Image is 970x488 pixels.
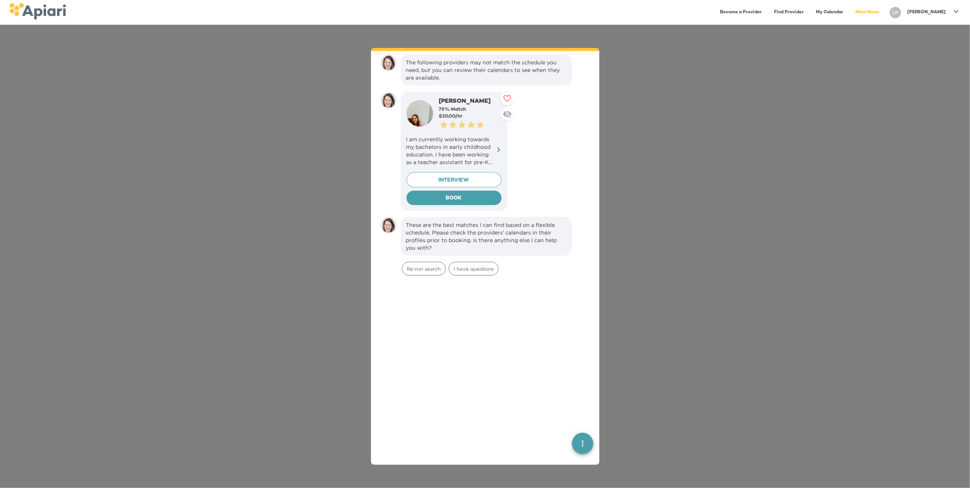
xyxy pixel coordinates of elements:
img: logo [9,3,66,19]
div: LK [890,7,901,18]
div: The following providers may not match the schedule you need, but you can review their calendars t... [406,59,567,81]
img: amy.37686e0395c82528988e.png [380,54,397,71]
span: Re-run search [402,265,445,273]
button: quick menu [572,433,593,454]
a: Become a Provider [715,5,766,20]
span: I have questions [449,265,498,273]
a: Main Menu [851,5,884,20]
p: I am currently working towards my bachelors in early childhood education. I have been working as ... [406,136,502,166]
button: Like [500,92,514,105]
a: My Calendar [811,5,848,20]
img: amy.37686e0395c82528988e.png [380,217,397,234]
p: [PERSON_NAME] [907,9,946,16]
button: INTERVIEW [406,172,502,188]
button: BOOK [406,191,502,205]
span: INTERVIEW [413,176,495,185]
div: Re-run search [402,262,446,276]
div: 75 % Match [439,106,502,113]
span: BOOK [413,194,495,203]
div: [PERSON_NAME] [439,97,502,106]
button: Descend provider in search [500,107,514,121]
div: $ 20.00 /hr [439,113,502,120]
img: user-photo-123-1749764370638.jpeg [406,100,433,127]
div: I have questions [449,262,499,276]
img: amy.37686e0395c82528988e.png [380,92,397,108]
div: These are the best matches I can find based on a flexible schedule. Please check the providers' c... [406,221,567,252]
a: Find Provider [769,5,808,20]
